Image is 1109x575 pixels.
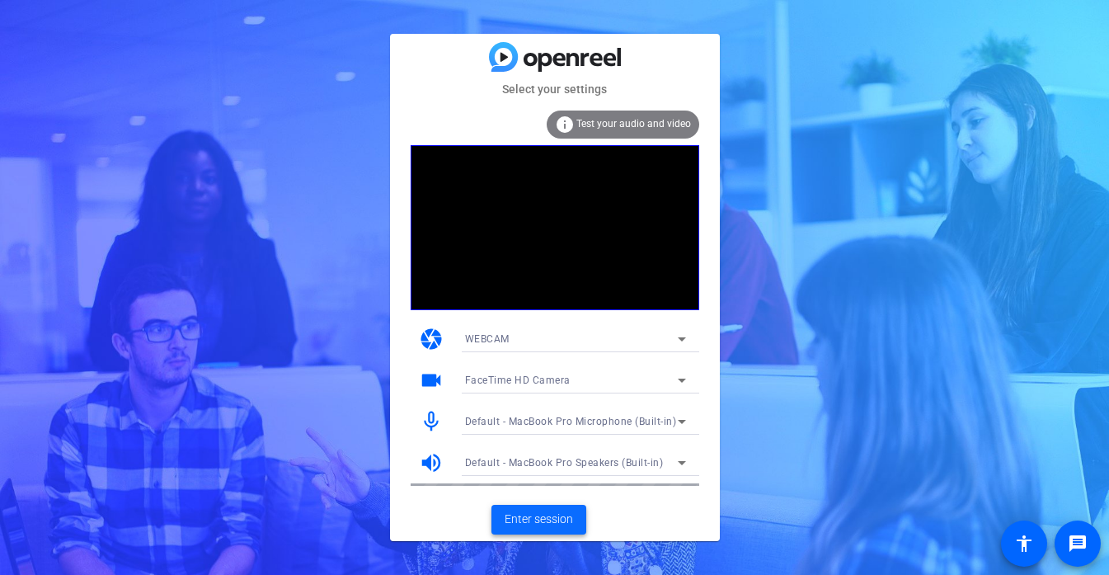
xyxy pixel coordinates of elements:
[576,118,691,130] span: Test your audio and video
[491,505,586,535] button: Enter session
[419,327,444,351] mat-icon: camera
[419,409,444,434] mat-icon: mic_none
[390,80,720,98] mat-card-subtitle: Select your settings
[465,375,571,386] span: FaceTime HD Camera
[489,42,621,71] img: blue-gradient.svg
[465,457,664,469] span: Default - MacBook Pro Speakers (Built-in)
[465,416,677,427] span: Default - MacBook Pro Microphone (Built-in)
[419,368,444,393] mat-icon: videocam
[1068,534,1088,554] mat-icon: message
[505,511,573,528] span: Enter session
[555,115,575,134] mat-icon: info
[465,333,510,345] span: WEBCAM
[419,450,444,475] mat-icon: volume_up
[1014,534,1034,554] mat-icon: accessibility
